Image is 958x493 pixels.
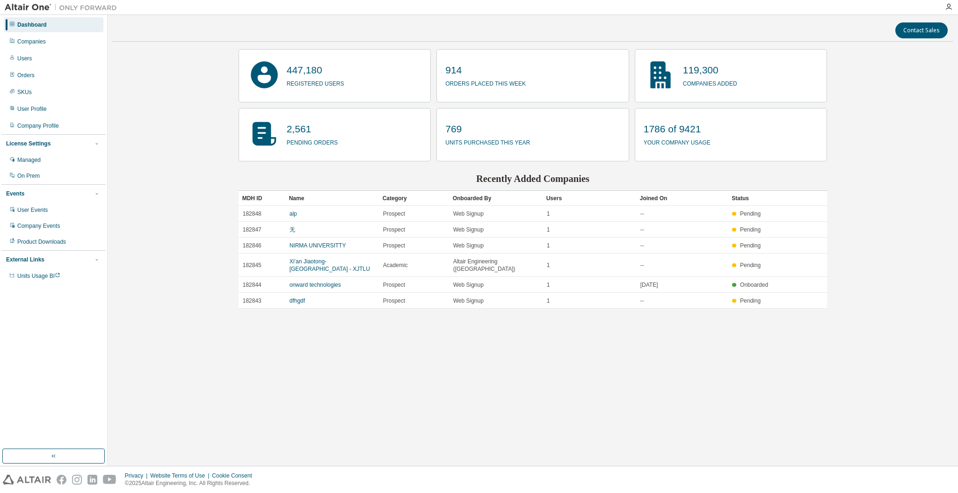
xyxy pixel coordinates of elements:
[289,191,375,206] div: Name
[287,63,344,77] p: 447,180
[547,297,550,304] span: 1
[243,226,261,233] span: 182847
[740,242,761,249] span: Pending
[445,63,526,77] p: 914
[17,273,60,279] span: Units Usage BI
[383,281,405,289] span: Prospect
[17,105,47,113] div: User Profile
[453,258,538,273] span: Altair Engineering ([GEOGRAPHIC_DATA])
[383,210,405,217] span: Prospect
[740,282,768,288] span: Onboarded
[243,297,261,304] span: 182843
[17,21,47,29] div: Dashboard
[57,475,66,485] img: facebook.svg
[644,122,711,136] p: 1786 of 9421
[17,72,35,79] div: Orders
[383,297,405,304] span: Prospect
[287,136,338,147] p: pending orders
[640,226,644,233] span: --
[453,281,484,289] span: Web Signup
[453,297,484,304] span: Web Signup
[287,77,344,88] p: registered users
[445,77,526,88] p: orders placed this week
[547,210,550,217] span: 1
[212,472,257,479] div: Cookie Consent
[72,475,82,485] img: instagram.svg
[243,210,261,217] span: 182848
[644,136,711,147] p: your company usage
[547,261,550,269] span: 1
[290,282,341,288] a: onward technologies
[546,191,632,206] div: Users
[683,77,737,88] p: companies added
[17,172,40,180] div: On Prem
[290,226,295,233] a: 无
[6,140,51,147] div: License Settings
[740,210,761,217] span: Pending
[640,297,644,304] span: --
[683,63,737,77] p: 119,300
[640,261,644,269] span: --
[383,191,445,206] div: Category
[17,238,66,246] div: Product Downloads
[17,222,60,230] div: Company Events
[6,190,24,197] div: Events
[150,472,212,479] div: Website Terms of Use
[732,191,771,206] div: Status
[17,156,41,164] div: Managed
[243,261,261,269] span: 182845
[453,210,484,217] span: Web Signup
[740,262,761,268] span: Pending
[3,475,51,485] img: altair_logo.svg
[547,242,550,249] span: 1
[640,242,644,249] span: --
[17,55,32,62] div: Users
[103,475,116,485] img: youtube.svg
[453,191,539,206] div: Onboarded By
[290,258,370,272] a: Xi’an Jiaotong-[GEOGRAPHIC_DATA] - XJTLU
[290,242,346,249] a: NIRMA UNIVERSITTY
[125,472,150,479] div: Privacy
[287,122,338,136] p: 2,561
[383,242,405,249] span: Prospect
[87,475,97,485] img: linkedin.svg
[640,191,725,206] div: Joined On
[453,242,484,249] span: Web Signup
[239,173,827,185] h2: Recently Added Companies
[243,281,261,289] span: 182844
[17,88,32,96] div: SKUs
[17,122,59,130] div: Company Profile
[17,38,46,45] div: Companies
[547,281,550,289] span: 1
[383,261,408,269] span: Academic
[445,136,530,147] p: units purchased this year
[290,210,297,217] a: alp
[895,22,948,38] button: Contact Sales
[640,281,658,289] span: [DATE]
[453,226,484,233] span: Web Signup
[17,206,48,214] div: User Events
[290,297,305,304] a: dfhgdf
[383,226,405,233] span: Prospect
[547,226,550,233] span: 1
[740,226,761,233] span: Pending
[5,3,122,12] img: Altair One
[445,122,530,136] p: 769
[6,256,44,263] div: External Links
[242,191,282,206] div: MDH ID
[640,210,644,217] span: --
[243,242,261,249] span: 182846
[740,297,761,304] span: Pending
[125,479,258,487] p: © 2025 Altair Engineering, Inc. All Rights Reserved.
